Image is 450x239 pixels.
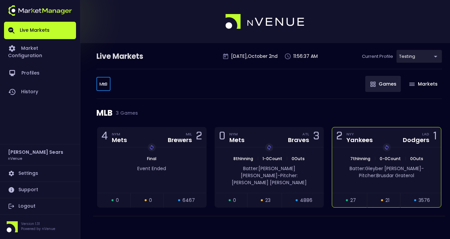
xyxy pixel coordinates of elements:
[4,64,76,83] a: Profiles
[186,131,192,137] div: MIL
[196,131,202,143] div: 2
[302,131,309,137] div: ATL
[336,131,343,143] div: 2
[219,131,225,143] div: 0
[229,131,244,137] div: NYM
[145,156,158,161] span: Final
[21,221,55,226] p: Version 1.31
[433,131,437,143] div: 1
[278,172,280,179] span: -
[347,137,373,143] div: Yankees
[182,197,195,204] span: 6467
[8,5,72,16] img: logo
[421,165,424,172] span: -
[293,53,318,60] p: 11:56:37 AM
[359,172,414,179] span: Pitcher: Brusdar Graterol
[4,198,76,214] a: Logout
[149,145,154,150] img: replayImg
[4,221,76,232] div: Version 1.31Powered by nVenue
[365,76,401,92] button: Games
[403,156,408,161] span: |
[241,165,295,179] span: Batter: [PERSON_NAME] [PERSON_NAME]
[4,22,76,39] a: Live Markets
[96,99,442,127] div: MLB
[396,50,442,63] div: testing
[101,131,108,143] div: 4
[21,226,55,231] p: Powered by nVenue
[313,131,319,143] div: 3
[225,14,305,29] img: logo
[137,165,166,172] span: Event Ended
[4,165,76,182] a: Settings
[384,145,389,150] img: replayImg
[422,131,429,137] div: LAD
[4,182,76,198] a: Support
[233,197,236,204] span: 0
[300,197,312,204] span: 4886
[229,137,244,143] div: Mets
[419,197,430,204] span: 3576
[4,83,76,101] a: History
[347,131,373,137] div: NYY
[348,156,372,161] span: 7th Inning
[409,83,415,86] img: gameIcon
[4,39,76,64] a: Market Configuration
[378,156,403,161] span: 0 - 0 Count
[231,53,278,60] p: [DATE] , October 2 nd
[408,156,425,161] span: 0 Outs
[372,156,378,161] span: |
[231,156,255,161] span: 8th Inning
[362,53,393,60] p: Current Profile
[255,156,260,161] span: |
[112,131,127,137] div: NYM
[96,77,110,91] div: testing
[112,137,127,143] div: Mets
[96,51,178,62] div: Live Markets
[116,197,119,204] span: 0
[404,76,442,92] button: Markets
[385,197,389,204] span: 21
[168,137,192,143] div: Brewers
[370,82,376,87] img: gameIcon
[8,148,63,156] h2: [PERSON_NAME] Sears
[403,137,429,143] div: Dodgers
[112,110,138,116] span: 3 Games
[350,165,421,172] span: Batter: Gleyber [PERSON_NAME]
[350,197,356,204] span: 27
[232,172,307,186] span: Pitcher: [PERSON_NAME] [PERSON_NAME]
[290,156,307,161] span: 0 Outs
[265,197,271,204] span: 23
[260,156,284,161] span: 1 - 0 Count
[8,156,22,161] h3: nVenue
[267,145,272,150] img: replayImg
[288,137,309,143] div: Braves
[149,197,152,204] span: 0
[284,156,290,161] span: |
